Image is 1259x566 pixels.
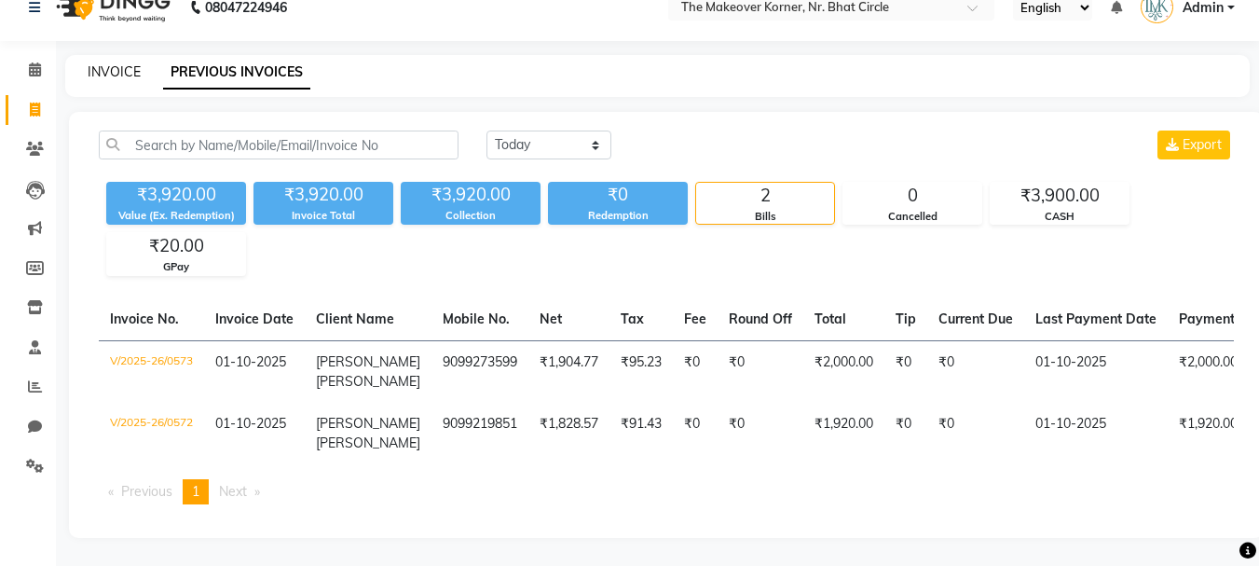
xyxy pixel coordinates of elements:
[163,56,310,90] a: PREVIOUS INVOICES
[253,182,393,208] div: ₹3,920.00
[215,311,294,327] span: Invoice Date
[548,182,688,208] div: ₹0
[673,403,718,464] td: ₹0
[316,311,394,327] span: Client Name
[938,311,1013,327] span: Current Due
[843,183,981,209] div: 0
[106,182,246,208] div: ₹3,920.00
[673,340,718,403] td: ₹0
[219,483,247,500] span: Next
[696,183,834,209] div: 2
[316,435,420,451] span: [PERSON_NAME]
[1035,311,1156,327] span: Last Payment Date
[443,311,510,327] span: Mobile No.
[107,259,245,275] div: GPay
[843,209,981,225] div: Cancelled
[684,311,706,327] span: Fee
[696,209,834,225] div: Bills
[316,353,420,370] span: [PERSON_NAME]
[896,311,916,327] span: Tip
[1024,403,1168,464] td: 01-10-2025
[106,208,246,224] div: Value (Ex. Redemption)
[803,340,884,403] td: ₹2,000.00
[431,340,528,403] td: 9099273599
[401,182,541,208] div: ₹3,920.00
[1183,136,1222,153] span: Export
[803,403,884,464] td: ₹1,920.00
[991,209,1129,225] div: CASH
[718,340,803,403] td: ₹0
[927,403,1024,464] td: ₹0
[718,403,803,464] td: ₹0
[215,415,286,432] span: 01-10-2025
[107,233,245,259] div: ₹20.00
[431,403,528,464] td: 9099219851
[528,403,609,464] td: ₹1,828.57
[1157,131,1230,159] button: Export
[121,483,172,500] span: Previous
[927,340,1024,403] td: ₹0
[99,340,204,403] td: V/2025-26/0573
[316,373,420,390] span: [PERSON_NAME]
[99,131,458,159] input: Search by Name/Mobile/Email/Invoice No
[528,340,609,403] td: ₹1,904.77
[316,415,420,432] span: [PERSON_NAME]
[729,311,792,327] span: Round Off
[621,311,644,327] span: Tax
[814,311,846,327] span: Total
[991,183,1129,209] div: ₹3,900.00
[99,479,1234,504] nav: Pagination
[110,311,179,327] span: Invoice No.
[884,340,927,403] td: ₹0
[215,353,286,370] span: 01-10-2025
[401,208,541,224] div: Collection
[884,403,927,464] td: ₹0
[609,403,673,464] td: ₹91.43
[253,208,393,224] div: Invoice Total
[548,208,688,224] div: Redemption
[88,63,141,80] a: INVOICE
[99,403,204,464] td: V/2025-26/0572
[609,340,673,403] td: ₹95.23
[540,311,562,327] span: Net
[1024,340,1168,403] td: 01-10-2025
[192,483,199,500] span: 1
